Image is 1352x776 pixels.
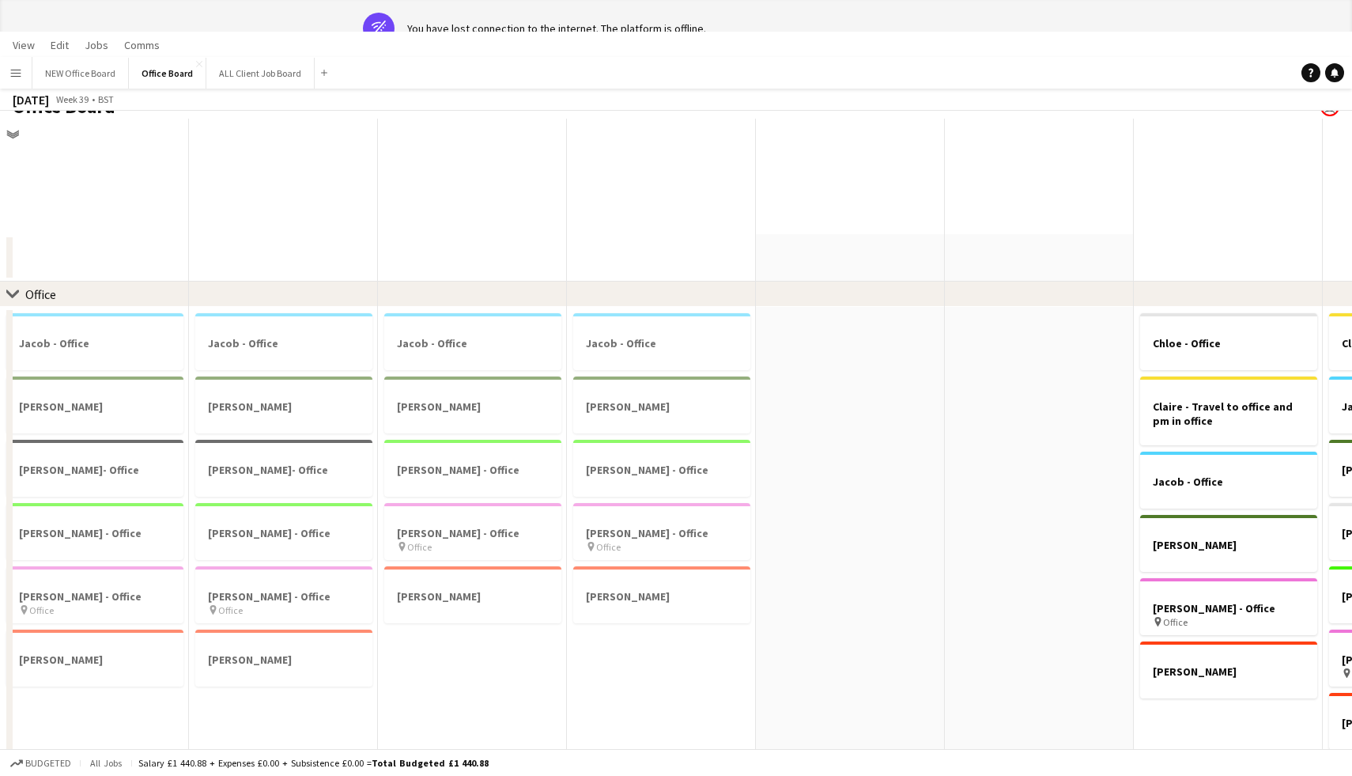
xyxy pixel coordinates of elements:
[573,526,750,540] h3: [PERSON_NAME] - Office
[195,336,372,350] h3: Jacob - Office
[6,35,41,55] a: View
[218,604,243,616] span: Office
[195,463,372,477] h3: [PERSON_NAME]- Office
[384,503,561,560] app-job-card: [PERSON_NAME] - Office Office
[1140,515,1317,572] div: [PERSON_NAME]
[6,440,183,497] app-job-card: [PERSON_NAME]- Office
[118,35,166,55] a: Comms
[195,503,372,560] app-job-card: [PERSON_NAME] - Office
[384,440,561,497] app-job-card: [PERSON_NAME] - Office
[195,313,372,370] app-job-card: Jacob - Office
[573,503,750,560] div: [PERSON_NAME] - Office Office
[195,399,372,414] h3: [PERSON_NAME]
[1140,377,1317,445] app-job-card: Claire - Travel to office and pm in office
[1140,601,1317,615] h3: [PERSON_NAME] - Office
[6,566,183,623] app-job-card: [PERSON_NAME] - Office Office
[1140,336,1317,350] h3: Chloe - Office
[8,755,74,772] button: Budgeted
[6,399,183,414] h3: [PERSON_NAME]
[195,566,372,623] app-job-card: [PERSON_NAME] - Office Office
[124,38,160,52] span: Comms
[78,35,115,55] a: Jobs
[573,313,750,370] app-job-card: Jacob - Office
[384,589,561,604] h3: [PERSON_NAME]
[195,630,372,687] app-job-card: [PERSON_NAME]
[573,377,750,433] app-job-card: [PERSON_NAME]
[573,463,750,477] h3: [PERSON_NAME] - Office
[384,566,561,623] app-job-card: [PERSON_NAME]
[13,92,49,108] div: [DATE]
[129,58,206,89] button: Office Board
[195,653,372,667] h3: [PERSON_NAME]
[596,541,621,553] span: Office
[195,377,372,433] app-job-card: [PERSON_NAME]
[6,589,183,604] h3: [PERSON_NAME] - Office
[1140,399,1317,428] h3: Claire - Travel to office and pm in office
[138,757,489,769] div: Salary £1 440.88 + Expenses £0.00 + Subsistence £0.00 =
[206,58,315,89] button: ALL Client Job Board
[372,757,489,769] span: Total Budgeted £1 440.88
[1163,616,1188,628] span: Office
[384,313,561,370] app-job-card: Jacob - Office
[384,526,561,540] h3: [PERSON_NAME] - Office
[573,566,750,623] app-job-card: [PERSON_NAME]
[25,758,71,769] span: Budgeted
[1140,475,1317,489] h3: Jacob - Office
[384,463,561,477] h3: [PERSON_NAME] - Office
[384,399,561,414] h3: [PERSON_NAME]
[6,377,183,433] app-job-card: [PERSON_NAME]
[1140,578,1317,635] app-job-card: [PERSON_NAME] - Office Office
[87,757,125,769] span: All jobs
[6,653,183,667] h3: [PERSON_NAME]
[6,463,183,477] h3: [PERSON_NAME]- Office
[6,630,183,687] app-job-card: [PERSON_NAME]
[1140,452,1317,509] app-job-card: Jacob - Office
[25,286,56,302] div: Office
[44,35,75,55] a: Edit
[98,93,114,105] div: BST
[195,440,372,497] app-job-card: [PERSON_NAME]- Office
[6,526,183,540] h3: [PERSON_NAME] - Office
[29,604,54,616] span: Office
[573,440,750,497] app-job-card: [PERSON_NAME] - Office
[6,336,183,350] h3: Jacob - Office
[1140,642,1317,698] div: [PERSON_NAME]
[195,589,372,604] h3: [PERSON_NAME] - Office
[6,503,183,560] app-job-card: [PERSON_NAME] - Office
[573,336,750,350] h3: Jacob - Office
[1140,538,1317,552] h3: [PERSON_NAME]
[573,399,750,414] h3: [PERSON_NAME]
[1140,313,1317,370] app-job-card: Chloe - Office
[384,377,561,433] app-job-card: [PERSON_NAME]
[32,58,129,89] button: NEW Office Board
[384,336,561,350] h3: Jacob - Office
[52,93,92,105] span: Week 39
[6,313,183,370] app-job-card: Jacob - Office
[85,38,108,52] span: Jobs
[51,38,69,52] span: Edit
[13,38,35,52] span: View
[573,589,750,604] h3: [PERSON_NAME]
[407,541,432,553] span: Office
